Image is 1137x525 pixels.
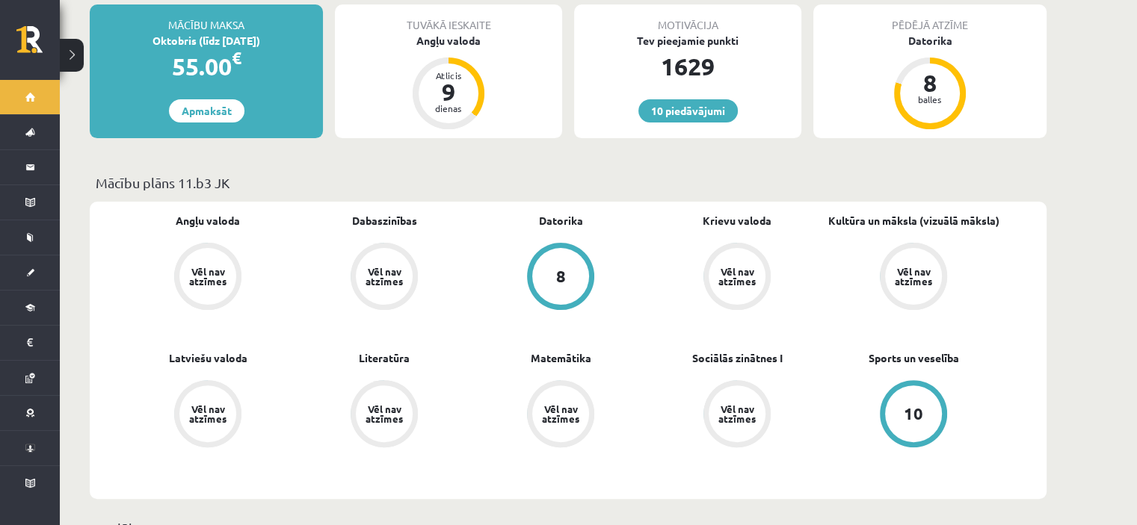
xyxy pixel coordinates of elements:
[120,380,296,450] a: Vēl nav atzīmes
[703,213,771,229] a: Krievu valoda
[120,243,296,313] a: Vēl nav atzīmes
[363,267,405,286] div: Vēl nav atzīmes
[426,80,471,104] div: 9
[813,33,1047,131] a: Datorika 8 balles
[426,104,471,113] div: dienas
[649,380,825,450] a: Vēl nav atzīmes
[296,380,472,450] a: Vēl nav atzīmes
[187,267,229,286] div: Vēl nav atzīmes
[904,406,923,422] div: 10
[716,267,758,286] div: Vēl nav atzīmes
[335,4,562,33] div: Tuvākā ieskaite
[96,173,1041,193] p: Mācību plāns 11.b3 JK
[472,243,649,313] a: 8
[335,33,562,49] div: Angļu valoda
[335,33,562,131] a: Angļu valoda Atlicis 9 dienas
[169,99,244,122] a: Apmaksāt
[908,71,952,95] div: 8
[869,350,959,366] a: Sports un veselība
[90,4,323,33] div: Mācību maksa
[813,33,1047,49] div: Datorika
[813,4,1047,33] div: Pēdējā atzīme
[363,404,405,423] div: Vēl nav atzīmes
[574,4,801,33] div: Motivācija
[825,380,1002,450] a: 10
[169,350,247,366] a: Latviešu valoda
[540,404,582,423] div: Vēl nav atzīmes
[359,350,410,366] a: Literatūra
[828,213,999,229] a: Kultūra un māksla (vizuālā māksla)
[296,243,472,313] a: Vēl nav atzīmes
[187,404,229,423] div: Vēl nav atzīmes
[692,350,783,366] a: Sociālās zinātnes I
[716,404,758,423] div: Vēl nav atzīmes
[556,268,566,285] div: 8
[908,95,952,104] div: balles
[90,49,323,84] div: 55.00
[825,243,1002,313] a: Vēl nav atzīmes
[16,26,60,63] a: Rīgas 1. Tālmācības vidusskola
[472,380,649,450] a: Vēl nav atzīmes
[232,47,241,69] span: €
[352,213,417,229] a: Dabaszinības
[90,33,323,49] div: Oktobris (līdz [DATE])
[539,213,583,229] a: Datorika
[638,99,738,122] a: 10 piedāvājumi
[426,71,471,80] div: Atlicis
[176,213,240,229] a: Angļu valoda
[574,33,801,49] div: Tev pieejamie punkti
[574,49,801,84] div: 1629
[893,267,934,286] div: Vēl nav atzīmes
[649,243,825,313] a: Vēl nav atzīmes
[531,350,591,366] a: Matemātika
